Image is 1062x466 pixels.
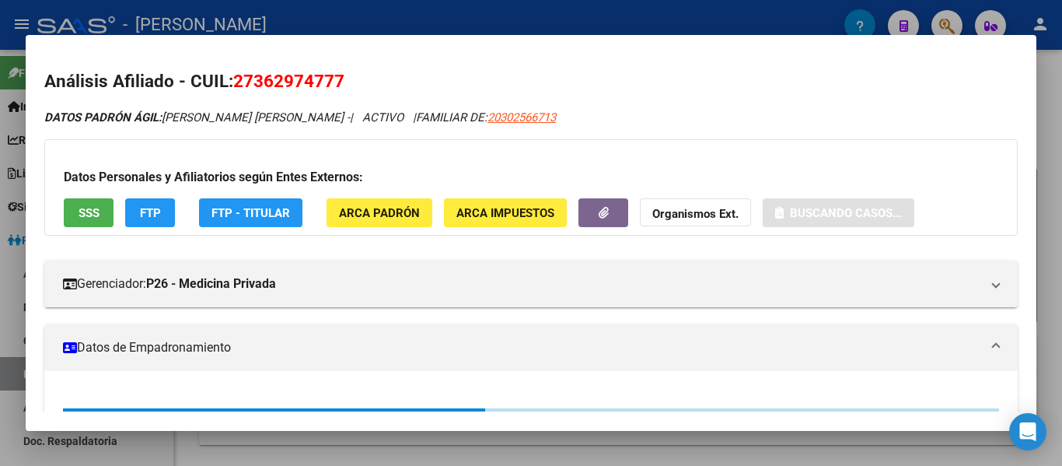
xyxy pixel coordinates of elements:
[211,206,290,220] span: FTP - Titular
[44,110,350,124] span: [PERSON_NAME] [PERSON_NAME] -
[790,206,902,220] span: Buscando casos...
[44,110,556,124] i: | ACTIVO |
[233,71,344,91] span: 27362974777
[1009,413,1046,450] div: Open Intercom Messenger
[63,338,980,357] mat-panel-title: Datos de Empadronamiento
[44,261,1018,307] mat-expansion-panel-header: Gerenciador:P26 - Medicina Privada
[146,275,276,293] strong: P26 - Medicina Privada
[64,198,114,227] button: SSS
[140,206,161,220] span: FTP
[339,206,420,220] span: ARCA Padrón
[444,198,567,227] button: ARCA Impuestos
[652,207,739,221] strong: Organismos Ext.
[456,206,554,220] span: ARCA Impuestos
[79,206,100,220] span: SSS
[64,168,998,187] h3: Datos Personales y Afiliatorios según Entes Externos:
[199,198,302,227] button: FTP - Titular
[44,371,1018,449] div: Datos de Empadronamiento
[640,198,751,227] button: Organismos Ext.
[763,198,914,227] button: Buscando casos...
[487,110,556,124] span: 20302566713
[63,275,980,293] mat-panel-title: Gerenciador:
[44,324,1018,371] mat-expansion-panel-header: Datos de Empadronamiento
[327,198,432,227] button: ARCA Padrón
[416,110,556,124] span: FAMILIAR DE:
[44,68,1018,95] h2: Análisis Afiliado - CUIL:
[44,110,162,124] strong: DATOS PADRÓN ÁGIL:
[125,198,175,227] button: FTP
